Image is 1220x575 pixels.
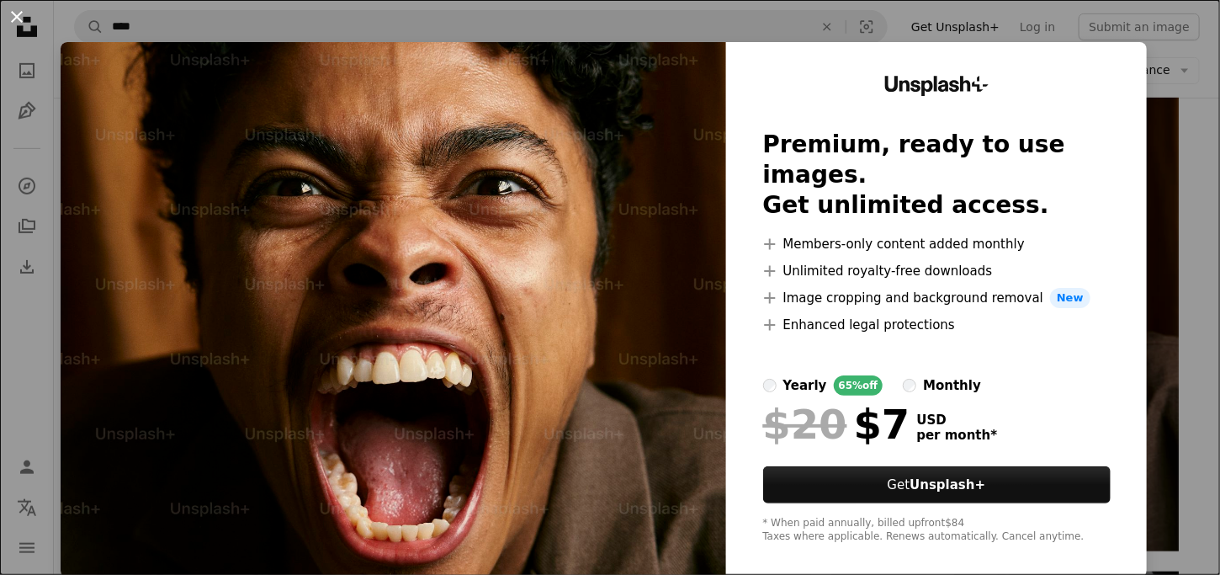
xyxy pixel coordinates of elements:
button: GetUnsplash+ [763,466,1111,503]
div: * When paid annually, billed upfront $84 Taxes where applicable. Renews automatically. Cancel any... [763,517,1111,544]
div: monthly [923,375,981,396]
span: USD [917,413,998,428]
div: 65% off [834,375,883,396]
h2: Premium, ready to use images. Get unlimited access. [763,130,1111,221]
span: per month * [917,428,998,443]
li: Enhanced legal protections [763,315,1111,335]
li: Image cropping and background removal [763,288,1111,308]
input: yearly65%off [763,379,777,392]
div: yearly [783,375,827,396]
span: $20 [763,402,847,446]
input: monthly [903,379,916,392]
div: $7 [763,402,910,446]
span: New [1050,288,1090,308]
li: Members-only content added monthly [763,234,1111,254]
strong: Unsplash+ [910,477,985,492]
li: Unlimited royalty-free downloads [763,261,1111,281]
